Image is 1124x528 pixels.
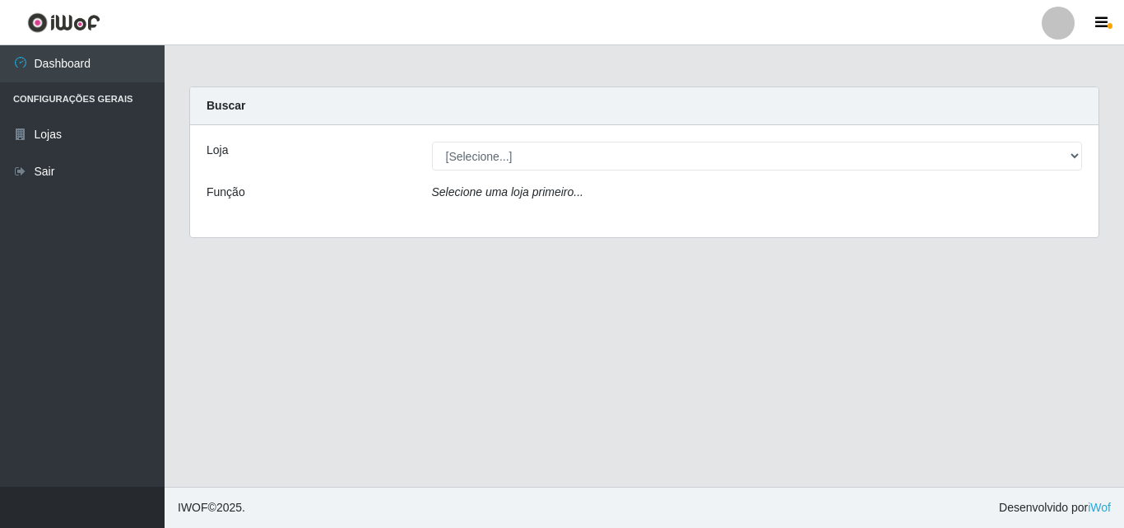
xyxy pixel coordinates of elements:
[178,501,208,514] span: IWOF
[1088,501,1111,514] a: iWof
[999,499,1111,516] span: Desenvolvido por
[178,499,245,516] span: © 2025 .
[27,12,100,33] img: CoreUI Logo
[207,99,245,112] strong: Buscar
[207,142,228,159] label: Loja
[207,184,245,201] label: Função
[432,185,583,199] i: Selecione uma loja primeiro...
